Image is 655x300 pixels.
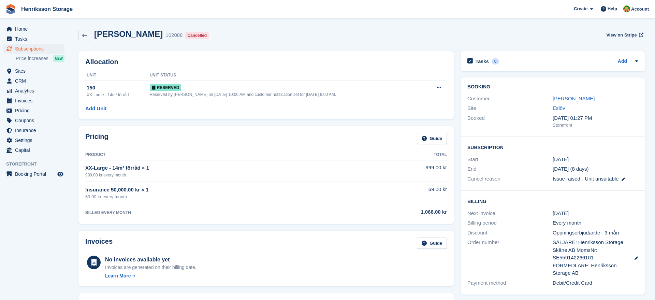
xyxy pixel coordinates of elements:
a: [PERSON_NAME] [553,96,595,101]
time: 2025-08-28 23:00:00 UTC [553,156,569,163]
img: Mikael Holmström [623,5,630,12]
div: Learn More [105,272,131,280]
span: CRM [15,76,56,86]
a: Guide [417,133,447,144]
span: Analytics [15,86,56,96]
a: menu [3,96,64,105]
div: Öppningserbjudande - 3 mån [553,229,638,237]
h2: Booking [467,84,638,90]
h2: Pricing [85,133,108,144]
span: Subscriptions [15,44,56,54]
div: Payment method [467,279,553,287]
a: menu [3,126,64,135]
a: menu [3,116,64,125]
div: [DATE] 01:27 PM [553,114,638,122]
a: menu [3,24,64,34]
h2: Invoices [85,238,113,249]
span: Create [574,5,587,12]
div: Booked [467,114,553,129]
span: Settings [15,135,56,145]
span: Insurance [15,126,56,135]
span: View on Stripe [606,32,637,39]
a: Henriksson Storage [18,3,75,15]
div: XX-Large - 14m² förråd × 1 [85,164,342,172]
div: Storefront [553,122,638,129]
a: menu [3,135,64,145]
span: Account [631,6,649,13]
div: Customer [467,95,553,103]
div: [DATE] [553,210,638,217]
div: Invoices are generated on their billing date. [105,264,196,271]
div: 102088 [165,31,183,39]
span: Sites [15,66,56,76]
div: 150 [87,84,150,92]
a: Eslöv [553,105,565,111]
th: Unit Status [150,70,426,81]
span: Home [15,24,56,34]
a: menu [3,44,64,54]
th: Product [85,149,342,160]
div: BILLED EVERY MONTH [85,210,342,216]
h2: Tasks [476,58,489,65]
a: menu [3,145,64,155]
th: Total [342,149,447,160]
td: 999.00 kr [342,160,447,182]
a: menu [3,169,64,179]
div: 999.00 kr every month [85,172,342,178]
div: End [467,165,553,173]
div: Next invoice [467,210,553,217]
span: Storefront [6,161,68,168]
div: Reserved by [PERSON_NAME] on [DATE] 10:00 AM and customer notification set for [DATE] 6:00 AM. [150,91,426,98]
div: NEW [53,55,64,62]
a: menu [3,106,64,115]
span: [DATE] (8 days) [553,166,589,172]
div: XX-Large - 14m² förråd [87,92,150,98]
a: Add [618,58,627,66]
span: Help [608,5,617,12]
a: menu [3,34,64,44]
div: Every month [553,219,638,227]
a: Preview store [56,170,64,178]
a: View on Stripe [603,29,645,41]
span: Issue raised - Unit unsuitable [553,176,618,182]
div: 1,068.00 kr [342,208,447,216]
img: stora-icon-8386f47178a22dfd0bd8f6a31ec36ba5ce8667c1dd55bd0f319d3a0aa187defe.svg [5,4,16,14]
span: Tasks [15,34,56,44]
td: 69.00 kr [342,182,447,204]
span: Price increases [16,55,48,62]
span: Coupons [15,116,56,125]
h2: [PERSON_NAME] [94,29,163,39]
div: Insurance 50,000.00 kr × 1 [85,186,342,194]
span: Capital [15,145,56,155]
div: Debit/Credit Card [553,279,638,287]
div: 69.00 kr every month [85,194,342,200]
span: Invoices [15,96,56,105]
span: SÄLJARE: Henriksson Storage Skåne AB MomsNr: SE559142266101 FÖRMEDLARE: Henriksson Storage AB [553,239,628,277]
div: Site [467,104,553,112]
a: Add Unit [85,105,106,113]
a: menu [3,76,64,86]
div: Billing period [467,219,553,227]
div: Cancel reason [467,175,553,183]
a: menu [3,86,64,96]
a: Learn More [105,272,196,280]
div: Cancelled [185,32,209,39]
span: Booking Portal [15,169,56,179]
a: Price increases NEW [16,55,64,62]
h2: Subscription [467,144,638,151]
h2: Billing [467,198,638,204]
span: Reserved [150,84,181,91]
div: Start [467,156,553,163]
th: Unit [85,70,150,81]
div: Discount [467,229,553,237]
a: menu [3,66,64,76]
a: Guide [417,238,447,249]
div: 0 [492,58,499,65]
div: No invoices available yet [105,256,196,264]
span: Pricing [15,106,56,115]
h2: Allocation [85,58,447,66]
div: Order number [467,239,553,277]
